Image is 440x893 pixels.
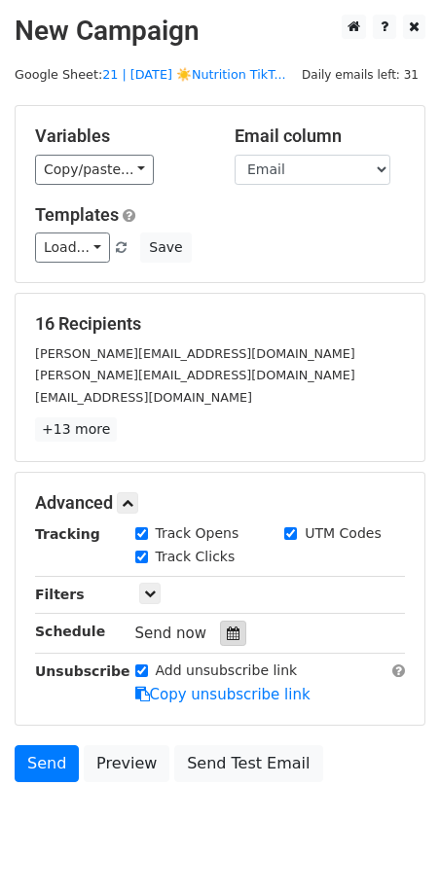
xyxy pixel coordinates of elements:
[174,745,322,782] a: Send Test Email
[35,417,117,442] a: +13 more
[35,492,405,514] h5: Advanced
[235,125,405,147] h5: Email column
[295,64,425,86] span: Daily emails left: 31
[343,800,440,893] iframe: Chat Widget
[35,125,205,147] h5: Variables
[15,15,425,48] h2: New Campaign
[135,686,311,703] a: Copy unsubscribe link
[102,67,285,82] a: 21 | [DATE] ☀️Nutrition TikT...
[135,625,207,642] span: Send now
[35,368,355,382] small: [PERSON_NAME][EMAIL_ADDRESS][DOMAIN_NAME]
[35,155,154,185] a: Copy/paste...
[295,67,425,82] a: Daily emails left: 31
[140,232,191,263] button: Save
[35,346,355,361] small: [PERSON_NAME][EMAIL_ADDRESS][DOMAIN_NAME]
[35,204,119,225] a: Templates
[84,745,169,782] a: Preview
[35,232,110,263] a: Load...
[156,547,236,567] label: Track Clicks
[35,587,85,602] strong: Filters
[35,390,252,405] small: [EMAIL_ADDRESS][DOMAIN_NAME]
[35,526,100,542] strong: Tracking
[15,67,286,82] small: Google Sheet:
[35,663,130,679] strong: Unsubscribe
[15,745,79,782] a: Send
[156,523,239,544] label: Track Opens
[35,624,105,639] strong: Schedule
[156,661,298,681] label: Add unsubscribe link
[35,313,405,335] h5: 16 Recipients
[305,523,381,544] label: UTM Codes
